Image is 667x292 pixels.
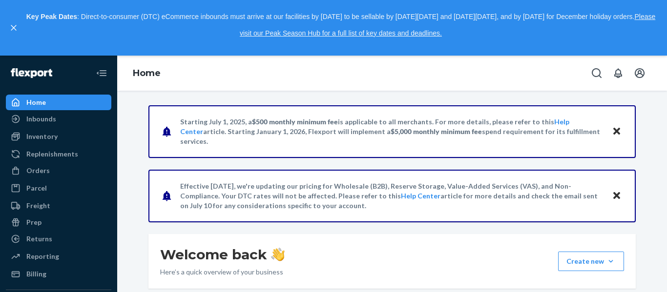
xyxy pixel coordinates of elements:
[23,9,658,41] p: : Direct-to-consumer (DTC) eCommerce inbounds must arrive at our facilities by [DATE] to be sella...
[26,217,42,227] div: Prep
[180,181,603,211] p: Effective [DATE], we're updating our pricing for Wholesale (B2B), Reserve Storage, Value-Added Se...
[26,252,59,261] div: Reporting
[125,59,168,88] ol: breadcrumbs
[240,13,655,37] a: Please visit our Peak Season Hub for a full list of key dates and deadlines.
[6,214,111,230] a: Prep
[11,68,52,78] img: Flexport logo
[160,267,285,277] p: Here’s a quick overview of your business
[26,183,47,193] div: Parcel
[26,269,46,279] div: Billing
[558,252,624,271] button: Create new
[401,192,440,200] a: Help Center
[608,63,628,83] button: Open notifications
[6,266,111,282] a: Billing
[6,95,111,110] a: Home
[26,97,46,107] div: Home
[587,63,606,83] button: Open Search Box
[26,166,50,175] div: Orders
[6,198,111,214] a: Freight
[6,129,111,144] a: Inventory
[6,180,111,196] a: Parcel
[180,117,603,146] p: Starting July 1, 2025, a is applicable to all merchants. For more details, please refer to this a...
[6,111,111,127] a: Inbounds
[26,149,78,159] div: Replenishments
[610,125,623,139] button: Close
[26,201,50,211] div: Freight
[6,231,111,247] a: Returns
[26,13,77,20] strong: Key Peak Dates
[133,68,161,78] a: Home
[391,127,482,136] span: $5,000 monthly minimum fee
[271,248,285,261] img: hand-wave emoji
[92,63,111,83] button: Close Navigation
[610,189,623,203] button: Close
[6,146,111,162] a: Replenishments
[252,117,338,126] span: $500 monthly minimum fee
[9,23,19,33] button: close,
[160,246,285,263] h1: Welcome back
[6,249,111,264] a: Reporting
[630,63,649,83] button: Open account menu
[26,114,56,124] div: Inbounds
[6,163,111,178] a: Orders
[26,234,52,244] div: Returns
[26,132,58,141] div: Inventory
